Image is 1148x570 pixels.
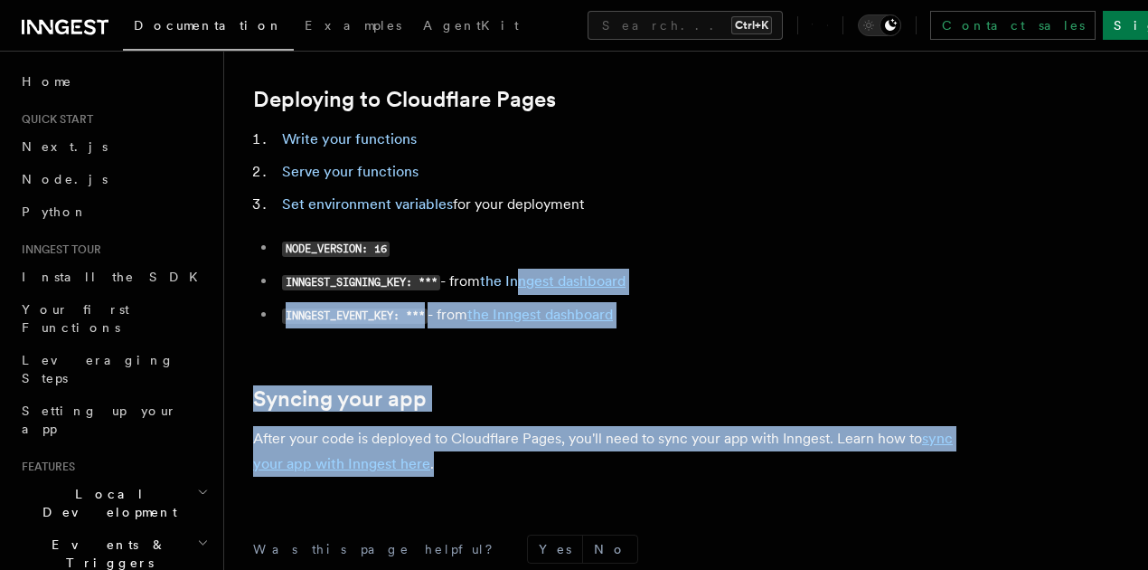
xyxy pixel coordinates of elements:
[423,18,519,33] span: AgentKit
[22,204,88,219] span: Python
[14,130,212,163] a: Next.js
[253,87,556,112] a: Deploying to Cloudflare Pages
[14,460,75,474] span: Features
[14,344,212,394] a: Leveraging Steps
[282,130,417,147] a: Write your functions
[22,404,177,436] span: Setting up your app
[294,5,412,49] a: Examples
[277,192,976,217] li: for your deployment
[282,275,440,290] code: INNGEST_SIGNING_KEY: ***
[467,306,613,323] a: the Inngest dashboard
[588,11,783,40] button: Search...Ctrl+K
[277,269,976,295] li: - from
[14,485,197,521] span: Local Development
[123,5,294,51] a: Documentation
[14,394,212,445] a: Setting up your app
[277,302,976,328] li: - from
[22,353,174,385] span: Leveraging Steps
[253,426,976,477] p: After your code is deployed to Cloudflare Pages, you'll need to sync your app with Inngest. Learn...
[14,112,93,127] span: Quick start
[412,5,530,49] a: AgentKit
[480,272,626,290] a: the Inngest dashboard
[14,242,101,257] span: Inngest tour
[22,72,72,90] span: Home
[282,195,453,213] a: Set environment variables
[22,302,129,335] span: Your first Functions
[14,293,212,344] a: Your first Functions
[22,270,209,284] span: Install the SDK
[282,163,419,180] a: Serve your functions
[22,172,108,186] span: Node.js
[731,16,772,34] kbd: Ctrl+K
[14,195,212,228] a: Python
[282,309,428,324] code: INNGEST_EVENT_KEY: ***
[14,65,212,98] a: Home
[858,14,901,36] button: Toggle dark mode
[305,18,401,33] span: Examples
[22,139,108,154] span: Next.js
[134,18,283,33] span: Documentation
[528,536,582,563] button: Yes
[14,478,212,528] button: Local Development
[253,540,505,558] p: Was this page helpful?
[583,536,637,563] button: No
[930,11,1096,40] a: Contact sales
[253,386,427,412] a: Syncing your app
[14,163,212,195] a: Node.js
[14,261,212,293] a: Install the SDK
[282,242,390,257] code: NODE_VERSION: 16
